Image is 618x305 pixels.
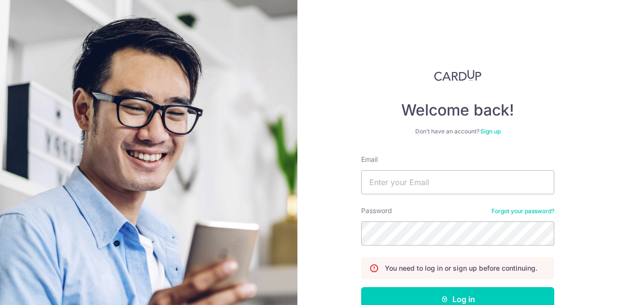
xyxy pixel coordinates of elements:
h4: Welcome back! [361,101,554,120]
label: Password [361,206,392,216]
a: Forgot your password? [492,207,554,215]
div: Don’t have an account? [361,128,554,135]
img: CardUp Logo [434,70,481,81]
input: Enter your Email [361,170,554,194]
label: Email [361,155,378,164]
a: Sign up [480,128,501,135]
p: You need to log in or sign up before continuing. [385,263,537,273]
